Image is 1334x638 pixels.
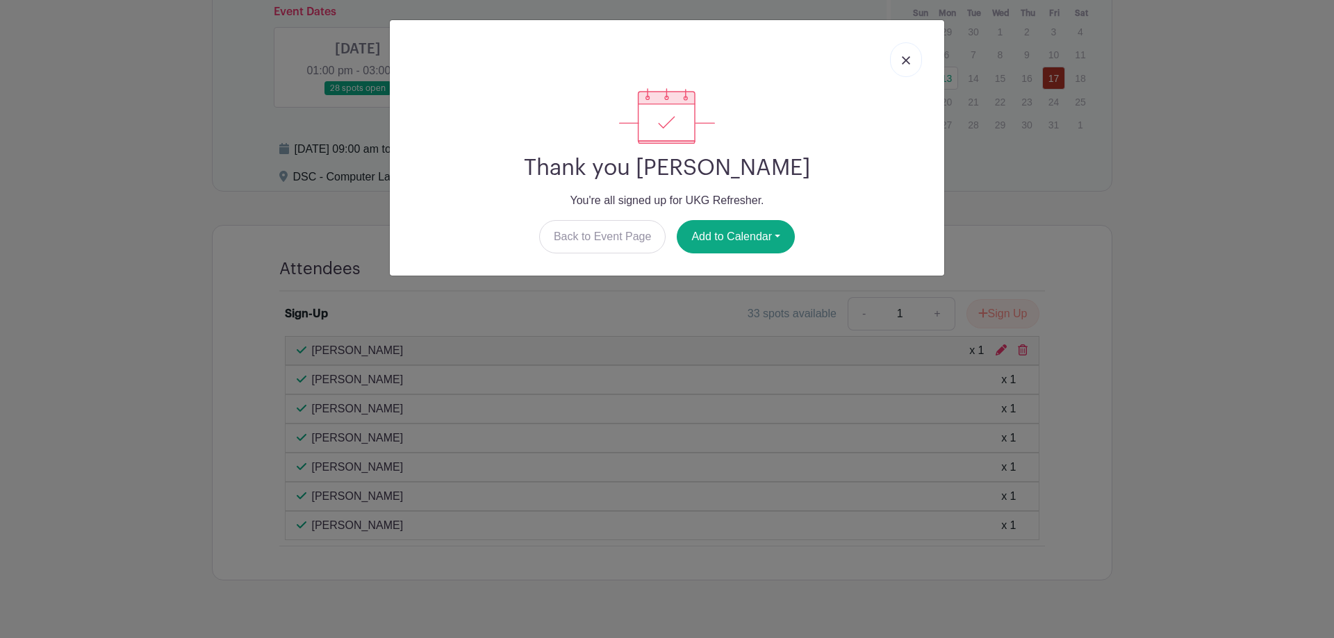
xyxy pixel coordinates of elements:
h2: Thank you [PERSON_NAME] [401,155,933,181]
p: You're all signed up for UKG Refresher. [401,192,933,209]
img: signup_complete-c468d5dda3e2740ee63a24cb0ba0d3ce5d8a4ecd24259e683200fb1569d990c8.svg [619,88,715,144]
img: close_button-5f87c8562297e5c2d7936805f587ecaba9071eb48480494691a3f1689db116b3.svg [902,56,910,65]
button: Add to Calendar [677,220,795,253]
a: Back to Event Page [539,220,666,253]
